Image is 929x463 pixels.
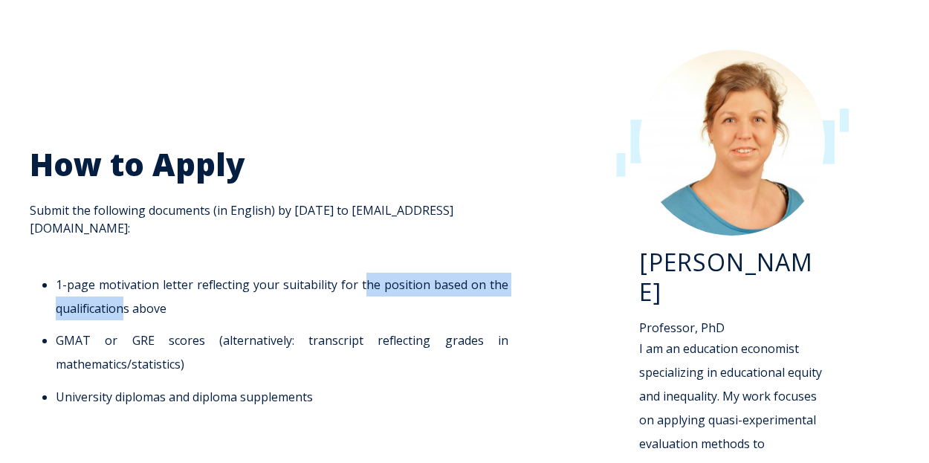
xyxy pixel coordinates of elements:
[639,247,825,307] h3: [PERSON_NAME]
[56,328,508,376] li: GMAT or GRE scores (alternatively: transcript reflecting grades in mathematics/statistics)
[639,319,825,337] div: Professor, PhD
[56,385,508,409] li: University diplomas and diploma supplements
[30,145,517,184] h2: How to Apply
[639,50,825,236] img: _MG_9026_edited
[30,145,517,409] span: Submit the following documents (in English) by [DATE] to [EMAIL_ADDRESS][DOMAIN_NAME]:
[56,273,508,320] li: 1-page motivation letter reflecting your suitability for the position based on the qualifications...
